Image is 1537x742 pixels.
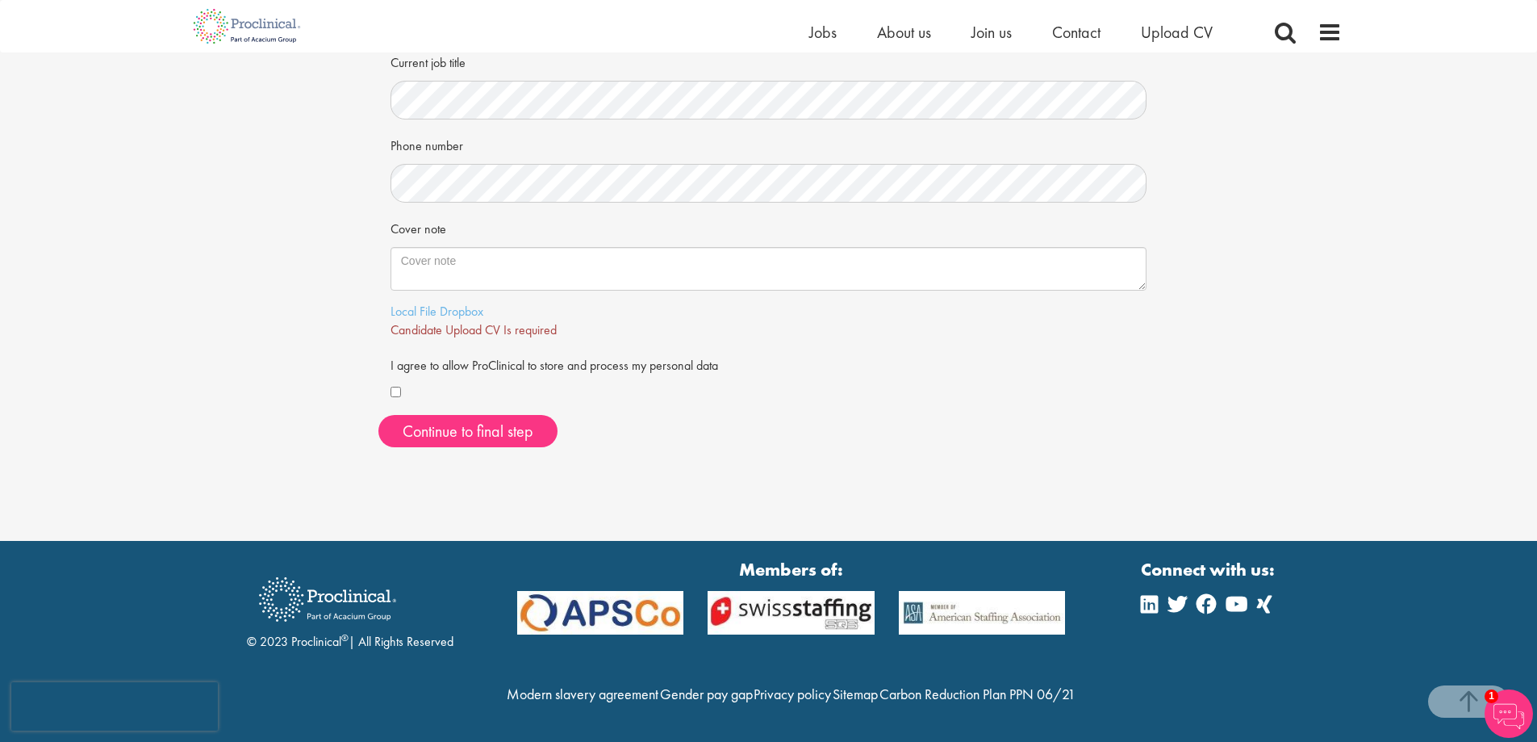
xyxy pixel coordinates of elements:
a: Sitemap [833,685,878,703]
a: Contact [1052,22,1101,43]
button: Continue to final step [378,415,558,447]
a: About us [877,22,931,43]
div: © 2023 Proclinical | All Rights Reserved [247,565,453,652]
a: Gender pay gap [660,685,753,703]
img: APSCo [695,591,887,635]
a: Privacy policy [754,685,831,703]
a: Carbon Reduction Plan PPN 06/21 [879,685,1075,703]
a: Jobs [809,22,837,43]
img: Chatbot [1485,690,1533,738]
span: 1 [1485,690,1498,703]
label: Cover note [391,215,446,239]
a: Join us [971,22,1012,43]
a: Modern slavery agreement [507,685,658,703]
label: I agree to allow ProClinical to store and process my personal data [391,351,718,375]
sup: ® [341,631,349,644]
a: Dropbox [440,303,483,320]
img: APSCo [505,591,696,635]
img: APSCo [887,591,1078,635]
strong: Members of: [517,557,1066,582]
a: Local File [391,303,436,320]
span: Candidate Upload CV Is required [391,321,557,338]
iframe: reCAPTCHA [11,682,218,731]
strong: Connect with us: [1141,557,1278,582]
span: Continue to final step [403,421,533,442]
img: Proclinical Recruitment [247,566,408,633]
label: Current job title [391,48,466,73]
label: Phone number [391,132,463,156]
a: Upload CV [1141,22,1213,43]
